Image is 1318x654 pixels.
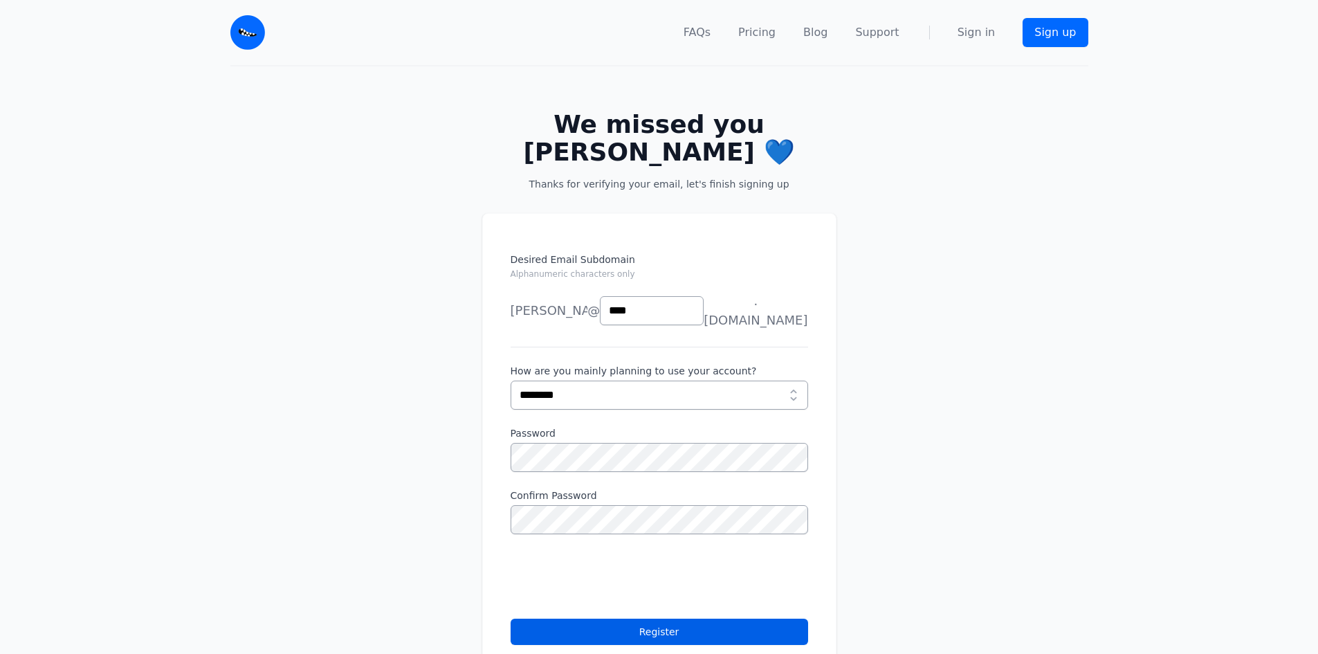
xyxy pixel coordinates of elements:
[504,111,814,166] h2: We missed you [PERSON_NAME] 💙
[511,364,808,378] label: How are you mainly planning to use your account?
[511,426,808,440] label: Password
[1023,18,1088,47] a: Sign up
[684,24,711,41] a: FAQs
[803,24,827,41] a: Blog
[958,24,996,41] a: Sign in
[230,15,265,50] img: Email Monster
[511,297,587,325] li: [PERSON_NAME]
[855,24,899,41] a: Support
[738,24,776,41] a: Pricing
[504,177,814,191] p: Thanks for verifying your email, let's finish signing up
[704,291,807,330] span: .[DOMAIN_NAME]
[511,253,808,289] label: Desired Email Subdomain
[587,301,600,320] span: @
[511,489,808,502] label: Confirm Password
[511,269,635,279] small: Alphanumeric characters only
[511,551,721,605] iframe: reCAPTCHA
[511,619,808,645] button: Register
